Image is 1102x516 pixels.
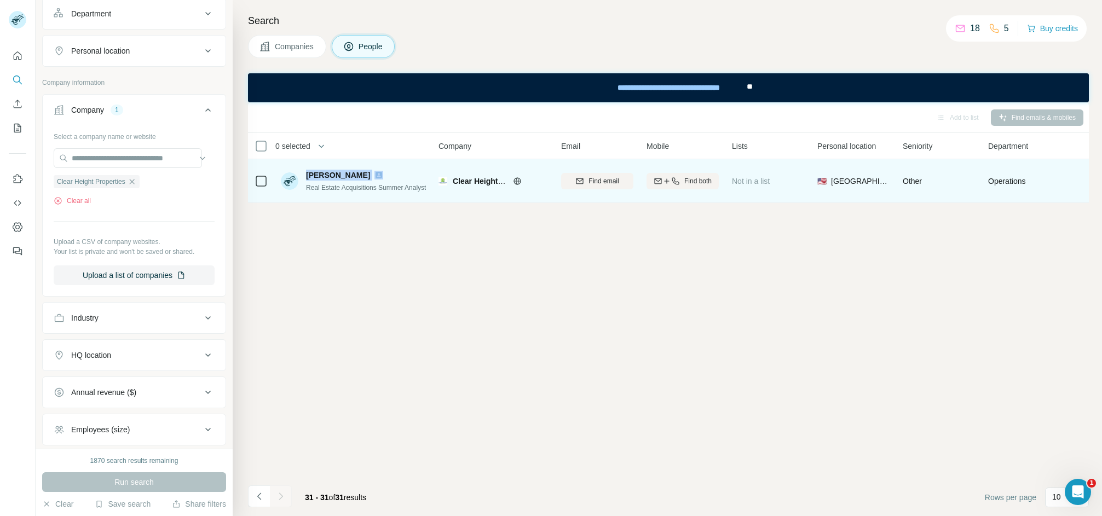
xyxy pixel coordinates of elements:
[71,424,130,435] div: Employees (size)
[57,177,125,187] span: Clear Height Properties
[248,13,1089,28] h4: Search
[9,169,26,189] button: Use Surfe on LinkedIn
[588,176,619,186] span: Find email
[831,176,890,187] span: [GEOGRAPHIC_DATA]
[95,498,151,509] button: Save search
[1087,479,1096,488] span: 1
[43,416,226,443] button: Employees (size)
[561,141,580,152] span: Email
[647,173,719,189] button: Find both
[453,177,538,185] span: Clear Height Properties
[42,498,73,509] button: Clear
[988,141,1028,152] span: Department
[9,94,26,114] button: Enrich CSV
[985,492,1036,503] span: Rows per page
[54,196,91,206] button: Clear all
[9,241,26,261] button: Feedback
[275,41,315,52] span: Companies
[684,176,712,186] span: Find both
[305,493,329,502] span: 31 - 31
[281,172,298,190] img: Avatar
[172,498,226,509] button: Share filters
[43,97,226,127] button: Company1
[71,8,111,19] div: Department
[903,141,932,152] span: Seniority
[43,379,226,405] button: Annual revenue ($)
[988,176,1025,187] span: Operations
[43,342,226,368] button: HQ location
[248,485,270,507] button: Navigate to previous page
[439,177,447,185] img: Logo of Clear Height Properties
[9,70,26,90] button: Search
[359,41,384,52] span: People
[1027,21,1078,36] button: Buy credits
[970,22,980,35] p: 18
[248,73,1089,102] iframe: Banner
[306,184,426,192] span: Real Estate Acquisitions Summer Analyst
[71,350,111,361] div: HQ location
[43,38,226,64] button: Personal location
[90,456,178,466] div: 1870 search results remaining
[439,141,471,152] span: Company
[54,237,215,247] p: Upload a CSV of company websites.
[817,141,876,152] span: Personal location
[329,493,336,502] span: of
[42,78,226,88] p: Company information
[1052,491,1061,502] p: 10
[275,141,310,152] span: 0 selected
[54,247,215,257] p: Your list is private and won't be saved or shared.
[1004,22,1009,35] p: 5
[9,46,26,66] button: Quick start
[43,305,226,331] button: Industry
[903,177,922,185] span: Other
[9,217,26,237] button: Dashboard
[374,171,383,179] img: LinkedIn logo
[71,387,136,398] div: Annual revenue ($)
[1065,479,1091,505] iframe: Intercom live chat
[817,176,827,187] span: 🇺🇸
[647,141,669,152] span: Mobile
[71,105,104,115] div: Company
[71,312,99,323] div: Industry
[561,173,633,189] button: Find email
[54,265,215,285] button: Upload a list of companies
[335,493,344,502] span: 31
[111,105,123,115] div: 1
[71,45,130,56] div: Personal location
[9,193,26,213] button: Use Surfe API
[43,1,226,27] button: Department
[54,127,215,142] div: Select a company name or website
[732,177,770,185] span: Not in a list
[732,141,748,152] span: Lists
[305,493,366,502] span: results
[9,118,26,138] button: My lists
[306,170,370,181] span: [PERSON_NAME]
